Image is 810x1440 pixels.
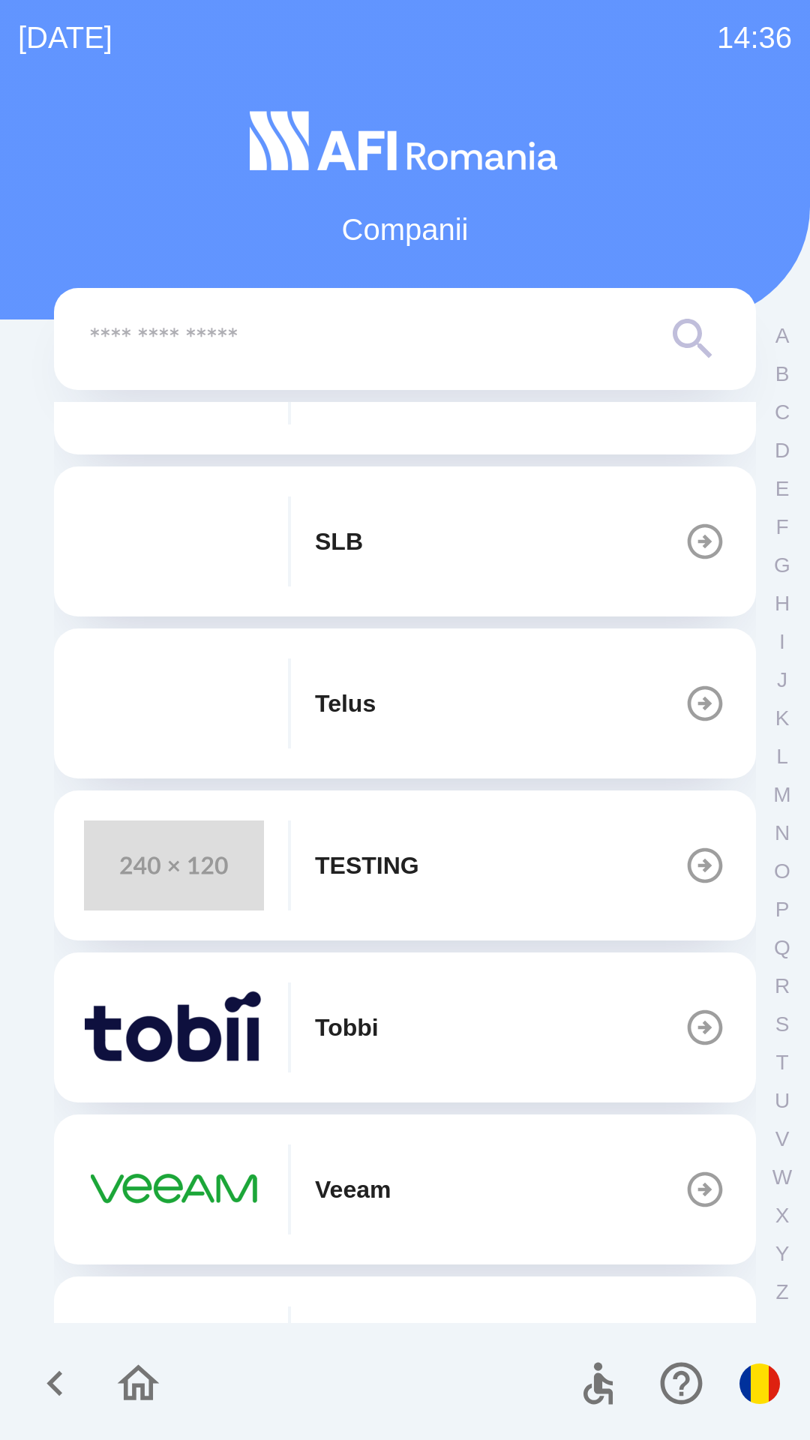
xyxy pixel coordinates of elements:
[775,973,790,999] p: R
[763,393,801,431] button: C
[775,322,790,349] p: A
[763,814,801,852] button: N
[763,546,801,584] button: G
[775,399,790,425] p: C
[763,1081,801,1120] button: U
[763,661,801,699] button: J
[776,743,788,769] p: L
[775,896,790,922] p: P
[84,820,264,910] img: 240x120
[775,475,790,502] p: E
[763,584,801,622] button: H
[54,1114,756,1264] button: Veeam
[775,514,788,540] p: F
[763,890,801,928] button: P
[763,1043,801,1081] button: T
[763,316,801,355] button: A
[54,466,756,616] button: SLB
[763,737,801,775] button: L
[773,781,790,808] p: M
[775,705,790,731] p: K
[84,1144,264,1234] img: e75fdddc-a5e3-4439-839c-f64d540c05bb.png
[763,1120,801,1158] button: V
[54,105,756,177] img: Logo
[763,699,801,737] button: K
[54,1276,756,1426] button: Worldline
[775,1202,790,1228] p: X
[315,523,363,559] p: SLB
[775,437,790,463] p: D
[84,496,264,586] img: 03755b6d-6944-4efa-bf23-0453712930be.png
[84,982,264,1072] img: 74efbc99-2d2b-4711-b107-8914b78b11db.png
[763,1196,801,1234] button: X
[763,852,801,890] button: O
[763,928,801,967] button: Q
[763,967,801,1005] button: R
[763,431,801,469] button: D
[779,628,785,655] p: I
[775,1011,790,1037] p: S
[774,858,790,884] p: O
[54,790,756,940] button: TESTING
[777,667,787,693] p: J
[763,1273,801,1311] button: Z
[315,1171,391,1207] p: Veeam
[775,1049,788,1075] p: T
[84,658,264,748] img: 82bcf90f-76b5-4898-8699-c9a77ab99bdf.png
[763,469,801,508] button: E
[739,1363,780,1404] img: ro flag
[84,1306,264,1396] img: 9dd1da6f-fcef-47aa-9f62-6cf0311b15af.png
[774,934,790,961] p: Q
[763,1234,801,1273] button: Y
[315,685,376,721] p: Telus
[315,847,419,883] p: TESTING
[775,1240,790,1267] p: Y
[775,1279,788,1305] p: Z
[763,1158,801,1196] button: W
[763,622,801,661] button: I
[775,1126,790,1152] p: V
[772,1164,792,1190] p: W
[775,820,790,846] p: N
[763,1005,801,1043] button: S
[763,355,801,393] button: B
[775,590,790,616] p: H
[763,775,801,814] button: M
[54,952,756,1102] button: Tobbi
[775,361,790,387] p: B
[774,552,790,578] p: G
[18,15,112,60] p: [DATE]
[717,15,792,60] p: 14:36
[54,628,756,778] button: Telus
[342,207,469,252] p: Companii
[763,508,801,546] button: F
[775,1087,790,1114] p: U
[315,1009,379,1045] p: Tobbi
